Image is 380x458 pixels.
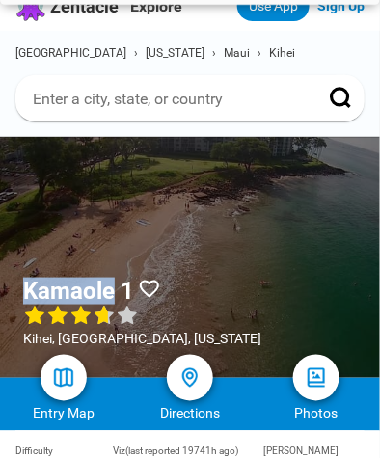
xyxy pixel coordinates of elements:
img: directions [178,366,202,390]
span: › [258,46,261,60]
span: › [134,46,138,60]
a: Maui [224,46,250,60]
a: directions [167,355,213,401]
input: Enter a city, state, or country [31,89,303,109]
div: Photos [254,406,380,421]
img: photos [305,366,328,390]
div: [PERSON_NAME] [264,446,365,457]
a: photos [293,355,339,401]
span: › [212,46,216,60]
a: map [41,355,87,401]
h1: Kamaole 1 [23,278,134,305]
a: Kihei [269,46,295,60]
div: Difficulty [15,446,113,457]
a: [GEOGRAPHIC_DATA] [15,46,126,60]
div: Directions [126,406,253,421]
div: Kihei, [GEOGRAPHIC_DATA], [US_STATE] [23,332,261,347]
div: Viz (last reported 19741h ago) [113,446,263,457]
img: map [52,366,75,390]
a: [US_STATE] [146,46,204,60]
